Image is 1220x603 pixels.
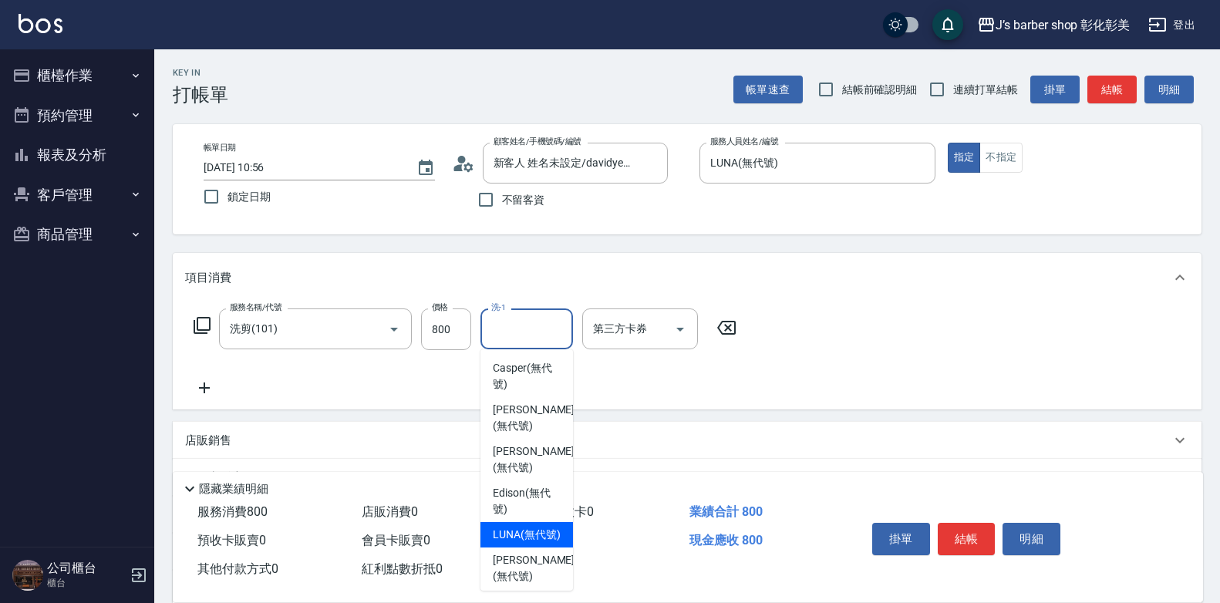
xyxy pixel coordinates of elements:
button: Open [668,317,693,342]
span: LUNA (無代號) [493,527,561,543]
span: 預收卡販賣 0 [197,533,266,547]
img: Person [12,560,43,591]
span: 店販消費 0 [362,504,418,519]
span: 其他付款方式 0 [197,561,278,576]
span: 連續打單結帳 [953,82,1018,98]
button: 不指定 [979,143,1023,173]
button: 明細 [1003,523,1060,555]
h5: 公司櫃台 [47,561,126,576]
button: 結帳 [938,523,996,555]
button: 掛單 [872,523,930,555]
button: save [932,9,963,40]
button: 櫃檯作業 [6,56,148,96]
label: 帳單日期 [204,142,236,153]
button: 結帳 [1087,76,1137,104]
span: Edison (無代號) [493,485,561,517]
p: 隱藏業績明細 [199,481,268,497]
input: YYYY/MM/DD hh:mm [204,155,401,180]
button: 客戶管理 [6,175,148,215]
label: 服務名稱/代號 [230,301,281,313]
button: 報表及分析 [6,135,148,175]
p: 櫃台 [47,576,126,590]
div: 預收卡販賣 [173,459,1201,496]
img: Logo [19,14,62,33]
button: 指定 [948,143,981,173]
div: 店販銷售 [173,422,1201,459]
label: 服務人員姓名/編號 [710,136,778,147]
span: 業績合計 800 [689,504,763,519]
span: 結帳前確認明細 [842,82,918,98]
h3: 打帳單 [173,84,228,106]
button: 預約管理 [6,96,148,136]
div: J’s barber shop 彰化彰美 [996,15,1130,35]
span: [PERSON_NAME] (無代號) [493,402,575,434]
button: Open [382,317,406,342]
button: 登出 [1142,11,1201,39]
div: 項目消費 [173,253,1201,302]
h2: Key In [173,68,228,78]
span: 紅利點數折抵 0 [362,561,443,576]
label: 價格 [432,301,448,313]
span: Casper (無代號) [493,360,561,392]
span: 鎖定日期 [227,189,271,205]
button: J’s barber shop 彰化彰美 [971,9,1136,41]
button: 明細 [1144,76,1194,104]
button: 商品管理 [6,214,148,254]
button: 掛單 [1030,76,1080,104]
p: 項目消費 [185,270,231,286]
span: [PERSON_NAME] (無代號) [493,552,575,584]
button: Choose date, selected date is 2025-09-06 [407,150,444,187]
span: 現金應收 800 [689,533,763,547]
p: 店販銷售 [185,433,231,449]
span: 服務消費 800 [197,504,268,519]
p: 預收卡販賣 [185,470,243,486]
span: 不留客資 [502,192,545,208]
label: 顧客姓名/手機號碼/編號 [494,136,581,147]
button: 帳單速查 [733,76,803,104]
label: 洗-1 [491,301,506,313]
span: [PERSON_NAME] (無代號) [493,443,575,476]
span: 會員卡販賣 0 [362,533,430,547]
